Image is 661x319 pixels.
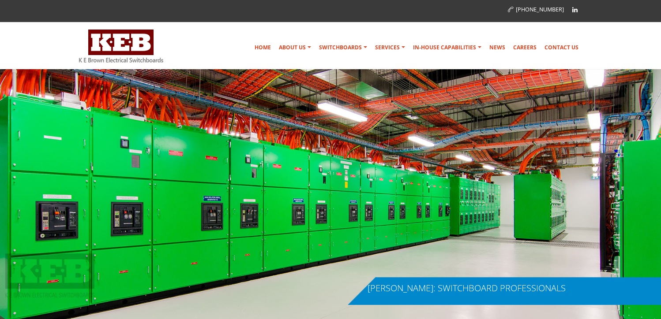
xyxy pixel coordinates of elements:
[568,3,582,16] a: Linkedin
[409,39,485,56] a: In-house Capabilities
[315,39,371,56] a: Switchboards
[541,39,582,56] a: Contact Us
[486,39,509,56] a: News
[368,284,566,293] div: [PERSON_NAME]: SWITCHBOARD PROFESSIONALS
[79,30,163,63] img: K E Brown Electrical Switchboards
[372,39,409,56] a: Services
[275,39,315,56] a: About Us
[251,39,274,56] a: Home
[510,39,540,56] a: Careers
[508,6,564,13] a: [PHONE_NUMBER]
